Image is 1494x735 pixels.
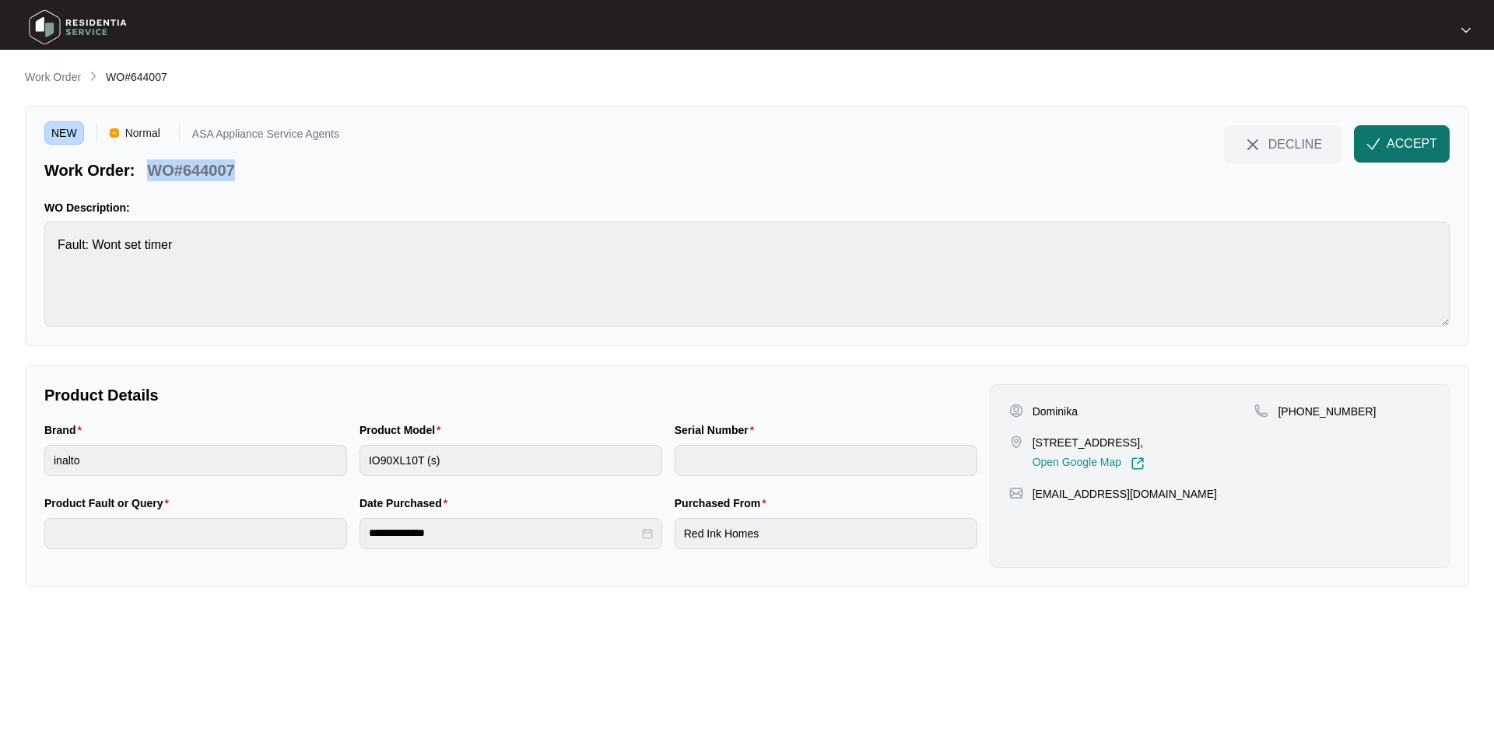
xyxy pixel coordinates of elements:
[44,518,347,549] input: Product Fault or Query
[1033,486,1217,502] p: [EMAIL_ADDRESS][DOMAIN_NAME]
[1243,135,1262,154] img: close-Icon
[44,422,88,438] label: Brand
[675,495,773,511] label: Purchased From
[44,384,977,406] p: Product Details
[1278,404,1376,419] p: [PHONE_NUMBER]
[1366,137,1380,151] img: check-Icon
[110,128,119,138] img: Vercel Logo
[23,4,132,51] img: residentia service logo
[44,159,135,181] p: Work Order:
[1268,135,1322,152] span: DECLINE
[106,71,167,83] span: WO#644007
[1033,457,1145,471] a: Open Google Map
[1009,486,1023,500] img: map-pin
[44,121,84,145] span: NEW
[1033,435,1145,450] p: [STREET_ADDRESS],
[1131,457,1145,471] img: Link-External
[359,495,454,511] label: Date Purchased
[44,200,1450,215] p: WO Description:
[1224,125,1341,163] button: close-IconDECLINE
[675,422,760,438] label: Serial Number
[147,159,234,181] p: WO#644007
[44,222,1450,327] textarea: Fault: Wont set timer
[675,445,977,476] input: Serial Number
[1009,404,1023,418] img: user-pin
[44,445,347,476] input: Brand
[119,121,167,145] span: Normal
[1254,404,1268,418] img: map-pin
[192,128,339,145] p: ASA Appliance Service Agents
[22,69,84,86] a: Work Order
[1461,26,1471,34] img: dropdown arrow
[1009,435,1023,449] img: map-pin
[1354,125,1450,163] button: check-IconACCEPT
[369,525,639,541] input: Date Purchased
[359,422,447,438] label: Product Model
[1387,135,1437,153] span: ACCEPT
[87,70,100,82] img: chevron-right
[44,495,175,511] label: Product Fault or Query
[25,69,81,85] p: Work Order
[1033,404,1078,419] p: Dominika
[359,445,662,476] input: Product Model
[675,518,977,549] input: Purchased From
